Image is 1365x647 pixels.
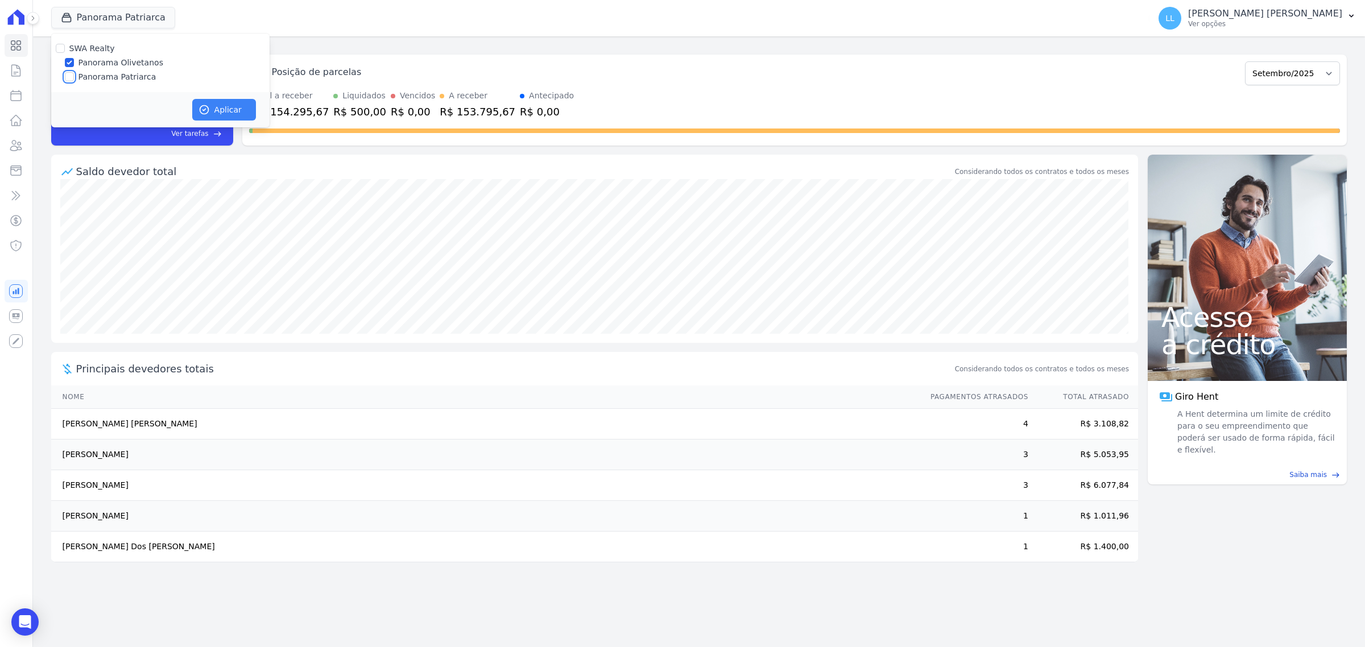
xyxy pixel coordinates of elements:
[1155,470,1340,480] a: Saiba mais east
[171,128,208,139] span: Ver tarefas
[1175,390,1218,404] span: Giro Hent
[440,104,515,119] div: R$ 153.795,67
[1175,408,1335,456] span: A Hent determina um limite de crédito para o seu empreendimento que poderá ser usado de forma ráp...
[391,104,435,119] div: R$ 0,00
[69,44,115,53] label: SWA Realty
[1188,8,1342,19] p: [PERSON_NAME] [PERSON_NAME]
[1165,14,1174,22] span: LL
[76,164,953,179] div: Saldo devedor total
[920,439,1029,470] td: 3
[1029,470,1138,501] td: R$ 6.077,84
[449,90,487,102] div: A receber
[11,608,39,636] div: Open Intercom Messenger
[1161,304,1333,331] span: Acesso
[1289,470,1327,480] span: Saiba mais
[520,104,574,119] div: R$ 0,00
[1029,385,1138,409] th: Total Atrasado
[213,130,222,138] span: east
[1161,331,1333,358] span: a crédito
[920,532,1029,562] td: 1
[51,470,920,501] td: [PERSON_NAME]
[1029,501,1138,532] td: R$ 1.011,96
[920,470,1029,501] td: 3
[51,501,920,532] td: [PERSON_NAME]
[1149,2,1365,34] button: LL [PERSON_NAME] [PERSON_NAME] Ver opções
[254,90,329,102] div: Total a receber
[119,128,221,139] a: Ver tarefas east
[78,71,156,83] label: Panorama Patriarca
[920,409,1029,439] td: 4
[955,364,1129,374] span: Considerando todos os contratos e todos os meses
[920,501,1029,532] td: 1
[51,409,920,439] td: [PERSON_NAME] [PERSON_NAME]
[342,90,386,102] div: Liquidados
[1029,409,1138,439] td: R$ 3.108,82
[51,385,920,409] th: Nome
[51,532,920,562] td: [PERSON_NAME] Dos [PERSON_NAME]
[529,90,574,102] div: Antecipado
[955,167,1129,177] div: Considerando todos os contratos e todos os meses
[333,104,386,119] div: R$ 500,00
[400,90,435,102] div: Vencidos
[1331,471,1340,479] span: east
[76,361,953,376] span: Principais devedores totais
[272,65,362,79] div: Posição de parcelas
[51,439,920,470] td: [PERSON_NAME]
[920,385,1029,409] th: Pagamentos Atrasados
[1188,19,1342,28] p: Ver opções
[78,57,163,69] label: Panorama Olivetanos
[1029,439,1138,470] td: R$ 5.053,95
[1029,532,1138,562] td: R$ 1.400,00
[254,104,329,119] div: R$ 154.295,67
[192,99,256,121] button: Aplicar
[51,7,175,28] button: Panorama Patriarca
